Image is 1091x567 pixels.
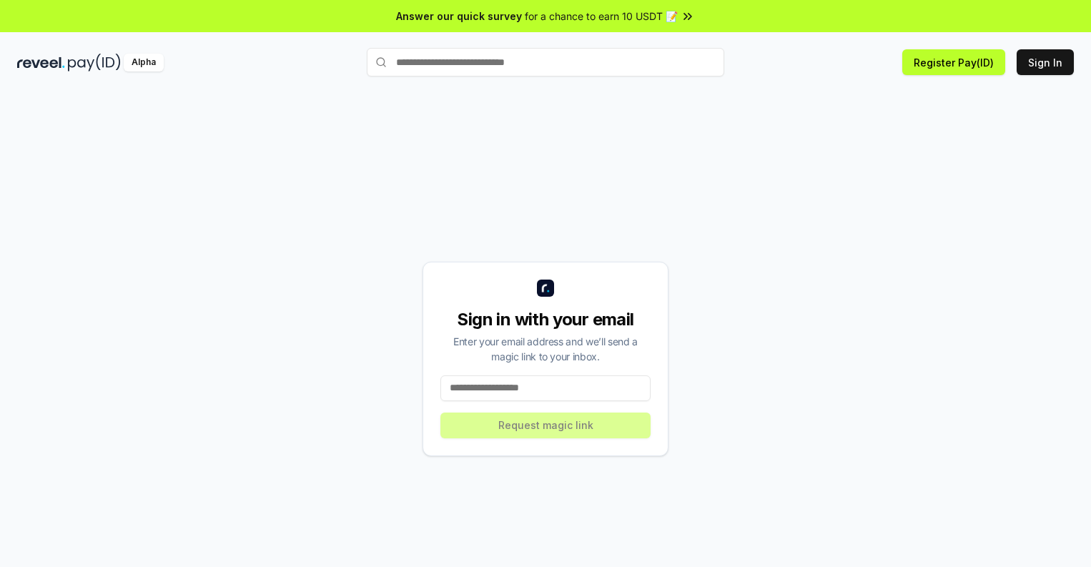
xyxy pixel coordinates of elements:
span: for a chance to earn 10 USDT 📝 [525,9,678,24]
img: logo_small [537,280,554,297]
div: Alpha [124,54,164,72]
button: Register Pay(ID) [902,49,1005,75]
img: reveel_dark [17,54,65,72]
div: Enter your email address and we’ll send a magic link to your inbox. [440,334,651,364]
span: Answer our quick survey [396,9,522,24]
div: Sign in with your email [440,308,651,331]
img: pay_id [68,54,121,72]
button: Sign In [1017,49,1074,75]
